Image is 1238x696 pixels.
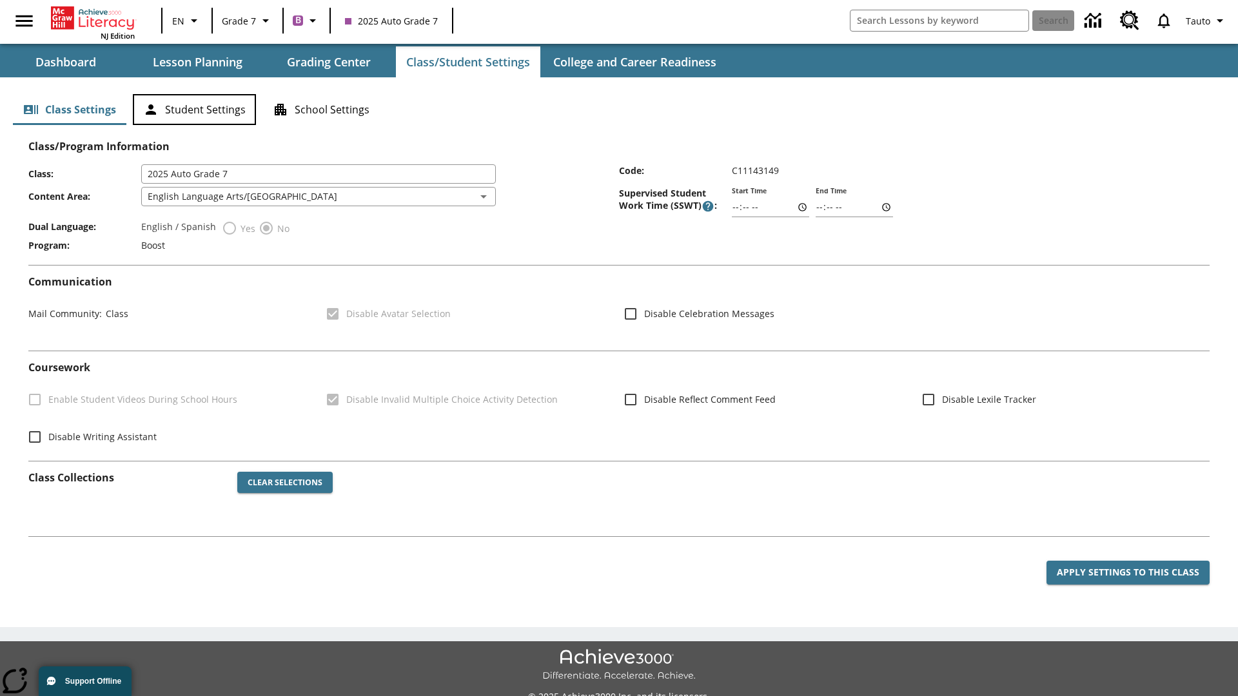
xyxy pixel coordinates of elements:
[28,362,1210,374] h2: Course work
[237,472,333,494] button: Clear Selections
[345,14,438,28] span: 2025 Auto Grade 7
[65,677,121,686] span: Support Offline
[619,187,732,213] span: Supervised Student Work Time (SSWT) :
[262,94,380,125] button: School Settings
[13,94,126,125] button: Class Settings
[141,187,496,206] div: English Language Arts/[GEOGRAPHIC_DATA]
[141,164,496,184] input: Class
[48,430,157,443] span: Disable Writing Assistant
[346,307,451,320] span: Disable Avatar Selection
[543,46,727,77] button: College and Career Readiness
[133,94,256,125] button: Student Settings
[732,186,767,196] label: Start Time
[295,12,301,28] span: B
[28,140,1210,153] h2: Class/Program Information
[101,31,135,41] span: NJ Edition
[850,10,1028,31] input: search field
[48,392,237,406] span: Enable Student Videos During School Hours
[133,46,262,77] button: Lesson Planning
[28,190,141,202] span: Content Area :
[28,153,1210,255] div: Class/Program Information
[28,362,1210,450] div: Coursework
[942,392,1036,406] span: Disable Lexile Tracker
[1112,3,1147,38] a: Resource Center, Will open in new tab
[644,392,776,406] span: Disable Reflect Comment Feed
[288,9,326,32] button: Boost Class color is purple. Change class color
[1186,14,1210,28] span: Tauto
[28,239,141,251] span: Program :
[5,2,43,40] button: Open side menu
[264,46,393,77] button: Grading Center
[237,222,255,235] span: Yes
[542,649,696,682] img: Achieve3000 Differentiate Accelerate Achieve
[172,14,184,28] span: EN
[141,239,165,251] span: Boost
[274,222,290,235] span: No
[13,94,1225,125] div: Class/Student Settings
[28,220,141,233] span: Dual Language :
[28,461,1210,526] div: Class Collections
[28,276,1210,288] h2: Communication
[732,164,779,177] span: C11143149
[1046,561,1210,585] button: Apply Settings to this Class
[346,392,558,406] span: Disable Invalid Multiple Choice Activity Detection
[396,46,540,77] button: Class/Student Settings
[1,46,130,77] button: Dashboard
[102,307,128,320] span: Class
[28,168,141,180] span: Class :
[1147,4,1181,37] a: Notifications
[51,5,135,31] a: Home
[644,307,774,320] span: Disable Celebration Messages
[702,200,714,213] button: Supervised Student Work Time is the timeframe when students can take LevelSet and when lessons ar...
[1077,3,1112,39] a: Data Center
[217,9,279,32] button: Grade: Grade 7, Select a grade
[28,472,227,484] h2: Class Collections
[1181,9,1233,32] button: Profile/Settings
[816,186,847,196] label: End Time
[39,666,132,696] button: Support Offline
[222,14,256,28] span: Grade 7
[28,276,1210,340] div: Communication
[28,307,102,320] span: Mail Community :
[51,4,135,41] div: Home
[619,164,732,177] span: Code :
[141,220,216,236] label: English / Spanish
[166,9,208,32] button: Language: EN, Select a language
